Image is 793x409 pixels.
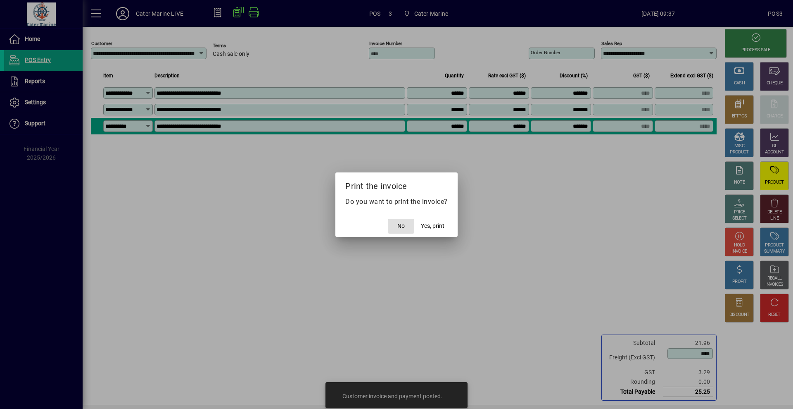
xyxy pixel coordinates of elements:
span: Yes, print [421,222,444,230]
button: No [388,219,414,234]
button: Yes, print [418,219,448,234]
span: No [397,222,405,230]
h2: Print the invoice [335,172,458,196]
p: Do you want to print the invoice? [345,197,448,207]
